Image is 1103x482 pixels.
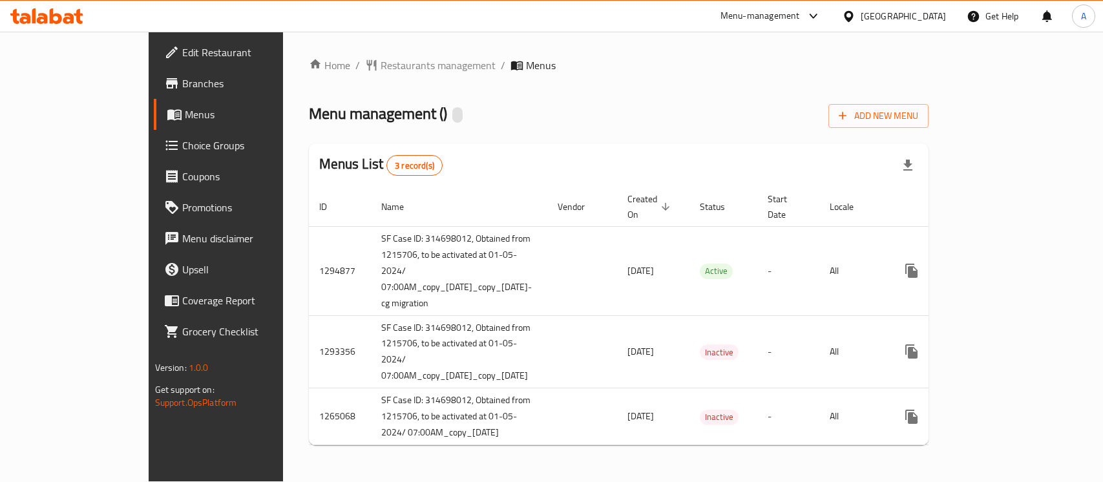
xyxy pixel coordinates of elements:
[155,359,187,376] span: Version:
[309,99,447,128] span: Menu management ( )
[309,58,929,73] nav: breadcrumb
[627,262,654,279] span: [DATE]
[189,359,209,376] span: 1.0.0
[365,58,496,73] a: Restaurants management
[182,45,322,60] span: Edit Restaurant
[819,226,886,315] td: All
[720,8,800,24] div: Menu-management
[927,336,958,367] button: Change Status
[700,264,733,278] span: Active
[819,315,886,388] td: All
[896,401,927,432] button: more
[154,192,333,223] a: Promotions
[387,160,442,172] span: 3 record(s)
[371,388,547,445] td: SF Case ID: 314698012, Obtained from 1215706, to be activated at 01-05-2024/ 07:00AM_copy_[DATE]
[386,155,443,176] div: Total records count
[839,108,918,124] span: Add New Menu
[501,58,505,73] li: /
[154,68,333,99] a: Branches
[182,200,322,215] span: Promotions
[182,231,322,246] span: Menu disclaimer
[927,255,958,286] button: Change Status
[182,262,322,277] span: Upsell
[154,130,333,161] a: Choice Groups
[1081,9,1086,23] span: A
[155,381,215,398] span: Get support on:
[182,138,322,153] span: Choice Groups
[828,104,929,128] button: Add New Menu
[757,388,819,445] td: -
[309,226,371,315] td: 1294877
[892,150,923,181] div: Export file
[700,410,739,424] span: Inactive
[182,169,322,184] span: Coupons
[700,199,742,215] span: Status
[155,394,237,411] a: Support.OpsPlatform
[371,226,547,315] td: SF Case ID: 314698012, Obtained from 1215706, to be activated at 01-05-2024/ 07:00AM_copy_[DATE]_...
[355,58,360,73] li: /
[830,199,870,215] span: Locale
[154,161,333,192] a: Coupons
[309,388,371,445] td: 1265068
[185,107,322,122] span: Menus
[371,315,547,388] td: SF Case ID: 314698012, Obtained from 1215706, to be activated at 01-05-2024/ 07:00AM_copy_[DATE]_...
[154,316,333,347] a: Grocery Checklist
[154,254,333,285] a: Upsell
[861,9,946,23] div: [GEOGRAPHIC_DATA]
[627,408,654,424] span: [DATE]
[757,315,819,388] td: -
[182,76,322,91] span: Branches
[886,187,1031,227] th: Actions
[154,37,333,68] a: Edit Restaurant
[558,199,602,215] span: Vendor
[182,324,322,339] span: Grocery Checklist
[381,199,421,215] span: Name
[182,293,322,308] span: Coverage Report
[319,154,443,176] h2: Menus List
[768,191,804,222] span: Start Date
[309,315,371,388] td: 1293356
[819,388,886,445] td: All
[896,255,927,286] button: more
[154,285,333,316] a: Coverage Report
[700,345,739,360] span: Inactive
[757,226,819,315] td: -
[627,343,654,360] span: [DATE]
[154,99,333,130] a: Menus
[381,58,496,73] span: Restaurants management
[154,223,333,254] a: Menu disclaimer
[700,344,739,360] div: Inactive
[319,199,344,215] span: ID
[927,401,958,432] button: Change Status
[526,58,556,73] span: Menus
[627,191,674,222] span: Created On
[309,187,1031,446] table: enhanced table
[896,336,927,367] button: more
